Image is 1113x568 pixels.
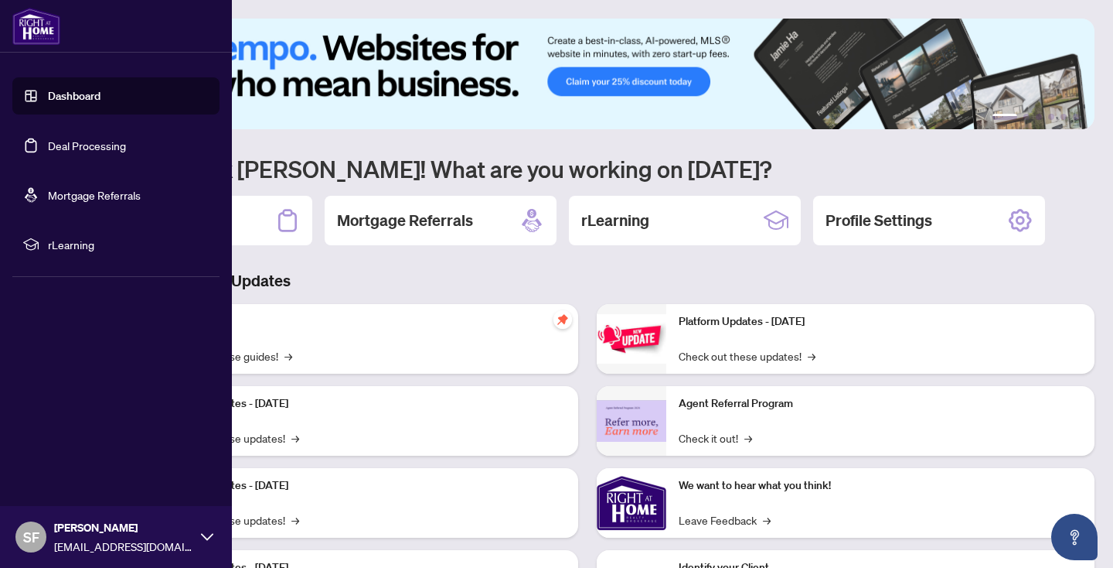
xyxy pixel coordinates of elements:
[679,313,1082,330] p: Platform Updates - [DATE]
[23,526,39,548] span: SF
[1036,114,1042,120] button: 3
[679,395,1082,412] p: Agent Referral Program
[284,347,292,364] span: →
[1073,114,1079,120] button: 6
[48,139,126,152] a: Deal Processing
[763,512,771,529] span: →
[808,347,815,364] span: →
[581,210,649,231] h2: rLearning
[679,429,752,447] a: Check it out!→
[162,477,566,494] p: Platform Updates - [DATE]
[744,429,752,447] span: →
[992,114,1017,120] button: 1
[162,313,566,330] p: Self-Help
[1051,514,1098,560] button: Open asap
[80,154,1094,183] h1: Welcome back [PERSON_NAME]! What are you working on [DATE]?
[337,210,473,231] h2: Mortgage Referrals
[553,310,572,329] span: pushpin
[1048,114,1054,120] button: 4
[80,270,1094,292] h3: Brokerage & Industry Updates
[291,429,299,447] span: →
[48,188,141,202] a: Mortgage Referrals
[291,512,299,529] span: →
[679,477,1082,494] p: We want to hear what you think!
[1060,114,1067,120] button: 5
[597,468,666,538] img: We want to hear what you think!
[48,89,100,103] a: Dashboard
[597,314,666,363] img: Platform Updates - June 23, 2025
[12,8,60,45] img: logo
[54,519,193,536] span: [PERSON_NAME]
[54,538,193,555] span: [EMAIL_ADDRESS][DOMAIN_NAME]
[48,236,209,253] span: rLearning
[825,210,932,231] h2: Profile Settings
[597,400,666,443] img: Agent Referral Program
[679,347,815,364] a: Check out these updates!→
[679,512,771,529] a: Leave Feedback→
[80,19,1094,129] img: Slide 0
[162,395,566,412] p: Platform Updates - [DATE]
[1023,114,1030,120] button: 2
